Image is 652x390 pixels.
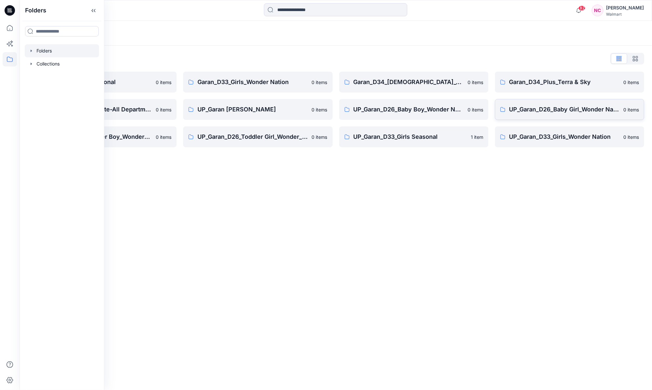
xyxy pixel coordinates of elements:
[183,126,332,147] a: UP_Garan_D26_Toddler Girl_Wonder_Nation0 items
[354,132,467,141] p: UP_Garan_D33_Girls Seasonal
[471,134,483,140] p: 1 item
[592,5,603,16] div: NC
[468,106,483,113] p: 0 items
[578,6,586,11] span: 82
[495,126,644,147] a: UP_Garan_D33_Girls_Wonder Nation0 items
[354,105,464,114] p: UP_Garan_D26_Baby Boy_Wonder Nation
[623,106,639,113] p: 0 items
[339,72,488,93] a: Garan_D34_[DEMOGRAPHIC_DATA]_Time and True0 items
[312,134,327,140] p: 0 items
[156,134,171,140] p: 0 items
[468,79,483,86] p: 0 items
[312,106,327,113] p: 0 items
[156,106,171,113] p: 0 items
[509,105,619,114] p: UP_Garan_D26_Baby Girl_Wonder Nation
[623,134,639,140] p: 0 items
[197,78,308,87] p: Garan_D33_Girls_Wonder Nation
[339,99,488,120] a: UP_Garan_D26_Baby Boy_Wonder Nation0 items
[509,78,619,87] p: Garan_D34_Plus_Terra & Sky
[197,132,308,141] p: UP_Garan_D26_Toddler Girl_Wonder_Nation
[495,72,644,93] a: Garan_D34_Plus_Terra & Sky0 items
[183,72,332,93] a: Garan_D33_Girls_Wonder Nation0 items
[197,105,308,114] p: UP_Garan [PERSON_NAME]
[312,79,327,86] p: 0 items
[354,78,464,87] p: Garan_D34_[DEMOGRAPHIC_DATA]_Time and True
[623,79,639,86] p: 0 items
[183,99,332,120] a: UP_Garan [PERSON_NAME]0 items
[509,132,619,141] p: UP_Garan_D33_Girls_Wonder Nation
[339,126,488,147] a: UP_Garan_D33_Girls Seasonal1 item
[606,12,644,17] div: Walmart
[156,79,171,86] p: 0 items
[606,4,644,12] div: [PERSON_NAME]
[495,99,644,120] a: UP_Garan_D26_Baby Girl_Wonder Nation0 items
